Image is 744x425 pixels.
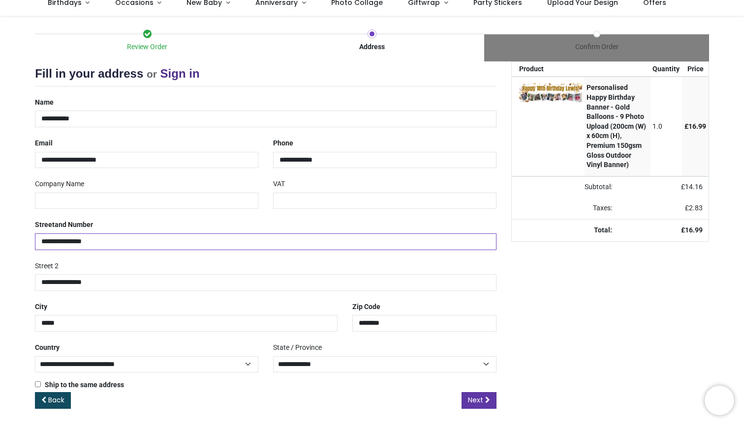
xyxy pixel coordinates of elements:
span: £ [681,183,703,191]
div: Confirm Order [484,42,709,52]
label: Zip Code [352,299,380,315]
th: Quantity [651,62,682,77]
span: 16.99 [685,226,703,234]
th: Product [512,62,585,77]
span: £ [684,122,706,130]
div: Address [260,42,485,52]
span: 14.16 [685,183,703,191]
th: Price [682,62,709,77]
label: Country [35,340,60,356]
label: Name [35,94,54,111]
label: Company Name [35,176,84,193]
span: Back [48,395,64,405]
div: Review Order [35,42,260,52]
span: 16.99 [688,122,706,130]
td: Subtotal: [512,176,618,198]
strong: Personalised Happy Birthday Banner - Gold Balloons - 9 Photo Upload (200cm (W) x 60cm (H), Premiu... [587,84,646,169]
span: Fill in your address [35,67,143,80]
label: Street [35,217,93,233]
a: Back [35,392,71,409]
span: £ [685,204,703,212]
label: Street 2 [35,258,59,275]
a: Next [462,392,496,409]
iframe: Brevo live chat [705,386,734,415]
td: Taxes: [512,198,618,219]
label: Email [35,135,53,152]
div: 1.0 [652,122,680,132]
span: and Number [55,221,93,228]
img: GZqfXEZOAyAAAAABJRU5ErkJggg== [519,83,582,102]
input: Ship to the same address [35,381,41,387]
label: Phone [273,135,293,152]
span: 2.83 [689,204,703,212]
label: City [35,299,47,315]
strong: £ [681,226,703,234]
strong: Total: [594,226,612,234]
span: Next [468,395,483,405]
small: or [147,68,157,80]
a: Sign in [160,67,200,80]
label: VAT [273,176,285,193]
label: Ship to the same address [35,380,124,390]
label: State / Province [273,340,322,356]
